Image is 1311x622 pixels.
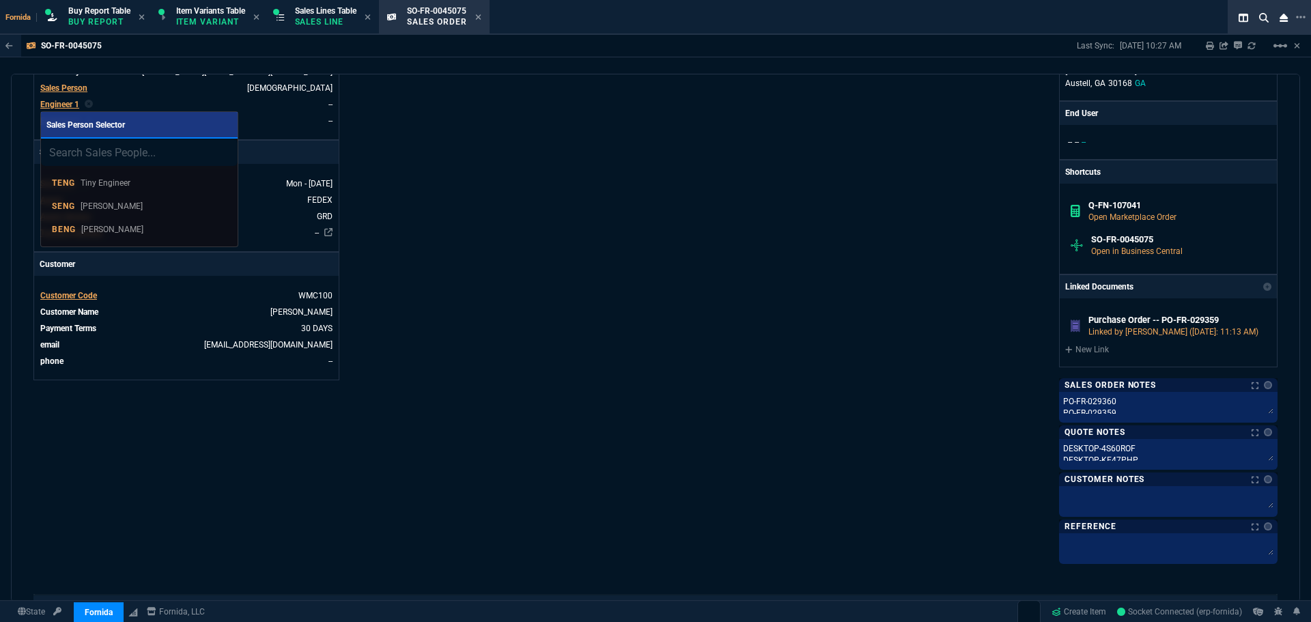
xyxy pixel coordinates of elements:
[81,200,143,212] p: [PERSON_NAME]
[52,178,75,188] p: TENG
[41,139,238,166] input: Search Sales People...
[52,201,75,212] p: SENG
[81,177,130,189] p: Tiny Engineer
[52,224,76,235] p: BENG
[81,223,143,236] p: [PERSON_NAME]
[46,120,125,130] span: Sales Person Selector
